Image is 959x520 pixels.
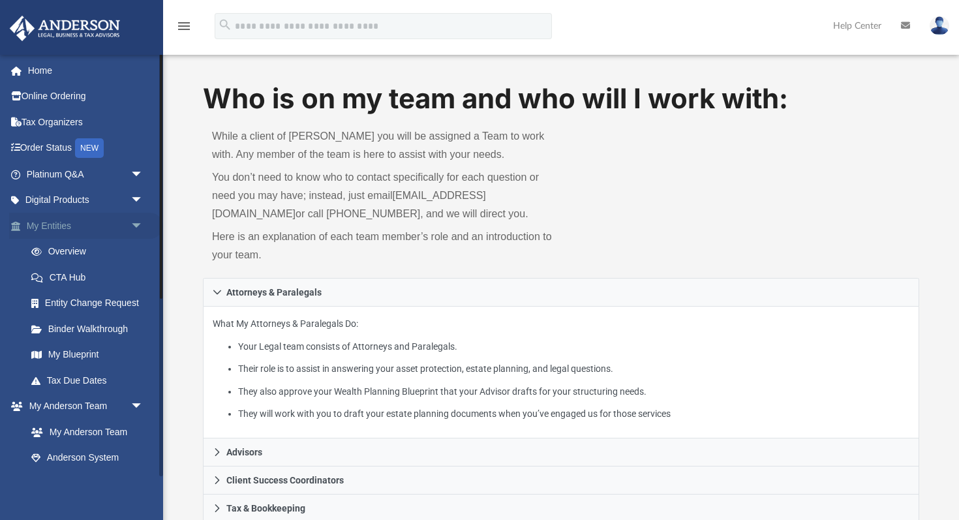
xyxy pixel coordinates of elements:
li: They also approve your Wealth Planning Blueprint that your Advisor drafts for your structuring ne... [238,384,909,400]
p: You don’t need to know who to contact specifically for each question or need you may have; instea... [212,168,552,223]
a: Client Success Coordinators [203,466,919,495]
a: menu [176,25,192,34]
div: Attorneys & Paralegals [203,307,919,439]
p: While a client of [PERSON_NAME] you will be assigned a Team to work with. Any member of the team ... [212,127,552,164]
a: My Blueprint [18,342,157,368]
a: Anderson System [18,445,157,471]
a: Attorneys & Paralegals [203,278,919,307]
a: Online Ordering [9,84,163,110]
a: Entity Change Request [18,290,163,316]
div: NEW [75,138,104,158]
i: menu [176,18,192,34]
a: My Anderson Teamarrow_drop_down [9,393,157,420]
span: arrow_drop_down [130,393,157,420]
a: Overview [18,239,163,265]
li: They will work with you to draft your estate planning documents when you’ve engaged us for those ... [238,406,909,422]
span: arrow_drop_down [130,161,157,188]
li: Their role is to assist in answering your asset protection, estate planning, and legal questions. [238,361,909,377]
a: Digital Productsarrow_drop_down [9,187,163,213]
span: Advisors [226,448,262,457]
a: Binder Walkthrough [18,316,163,342]
span: Attorneys & Paralegals [226,288,322,297]
a: My Entitiesarrow_drop_down [9,213,163,239]
a: Advisors [203,438,919,466]
a: Tax Organizers [9,109,163,135]
span: arrow_drop_down [130,213,157,239]
a: Tax Due Dates [18,367,163,393]
a: Home [9,57,163,84]
h1: Who is on my team and who will I work with: [203,80,919,118]
img: Anderson Advisors Platinum Portal [6,16,124,41]
a: [EMAIL_ADDRESS][DOMAIN_NAME] [212,190,486,219]
p: What My Attorneys & Paralegals Do: [213,316,909,422]
li: Your Legal team consists of Attorneys and Paralegals. [238,339,909,355]
a: Order StatusNEW [9,135,163,162]
p: Here is an explanation of each team member’s role and an introduction to your team. [212,228,552,264]
span: Client Success Coordinators [226,476,344,485]
a: Platinum Q&Aarrow_drop_down [9,161,163,187]
i: search [218,18,232,32]
span: Tax & Bookkeeping [226,504,305,513]
a: CTA Hub [18,264,163,290]
a: My Anderson Team [18,419,150,445]
span: arrow_drop_down [130,187,157,214]
a: Client Referrals [18,470,157,497]
img: User Pic [930,16,949,35]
